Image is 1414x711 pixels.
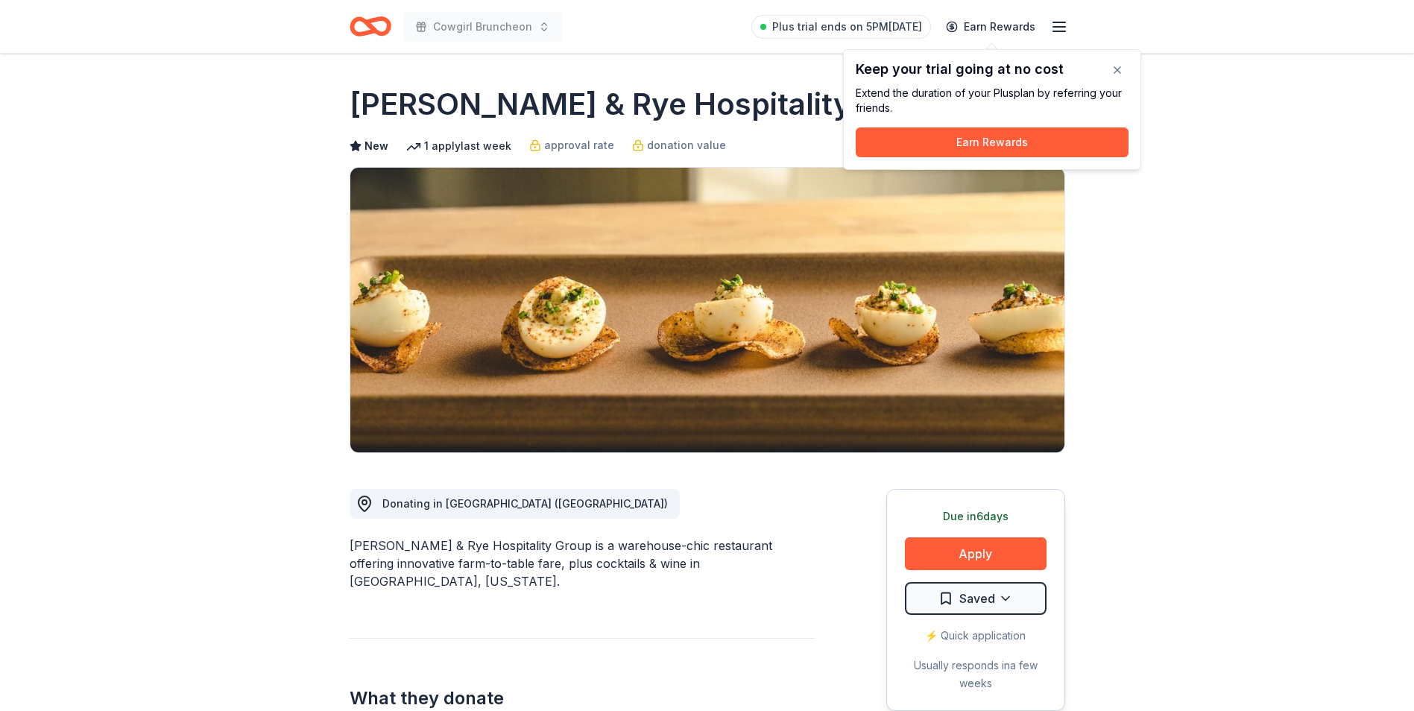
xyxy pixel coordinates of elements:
[350,168,1064,452] img: Image for Emmer & Rye Hospitality Group
[406,137,511,155] div: 1 apply last week
[856,86,1129,116] div: Extend the duration of your Plus plan by referring your friends.
[544,136,614,154] span: approval rate
[905,582,1047,615] button: Saved
[905,657,1047,692] div: Usually responds in a few weeks
[647,136,726,154] span: donation value
[382,497,668,510] span: Donating in [GEOGRAPHIC_DATA] ([GEOGRAPHIC_DATA])
[772,18,922,36] span: Plus trial ends on 5PM[DATE]
[905,627,1047,645] div: ⚡️ Quick application
[350,686,815,710] h2: What they donate
[937,13,1044,40] a: Earn Rewards
[350,9,391,44] a: Home
[856,62,1129,77] div: Keep your trial going at no cost
[905,537,1047,570] button: Apply
[433,18,532,36] span: Cowgirl Bruncheon
[364,137,388,155] span: New
[632,136,726,154] a: donation value
[529,136,614,154] a: approval rate
[751,15,931,39] a: Plus trial ends on 5PM[DATE]
[856,127,1129,157] button: Earn Rewards
[959,589,995,608] span: Saved
[350,537,815,590] div: [PERSON_NAME] & Rye Hospitality Group is a warehouse-chic restaurant offering innovative farm-to-...
[403,12,562,42] button: Cowgirl Bruncheon
[350,83,948,125] h1: [PERSON_NAME] & Rye Hospitality Group
[905,508,1047,525] div: Due in 6 days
